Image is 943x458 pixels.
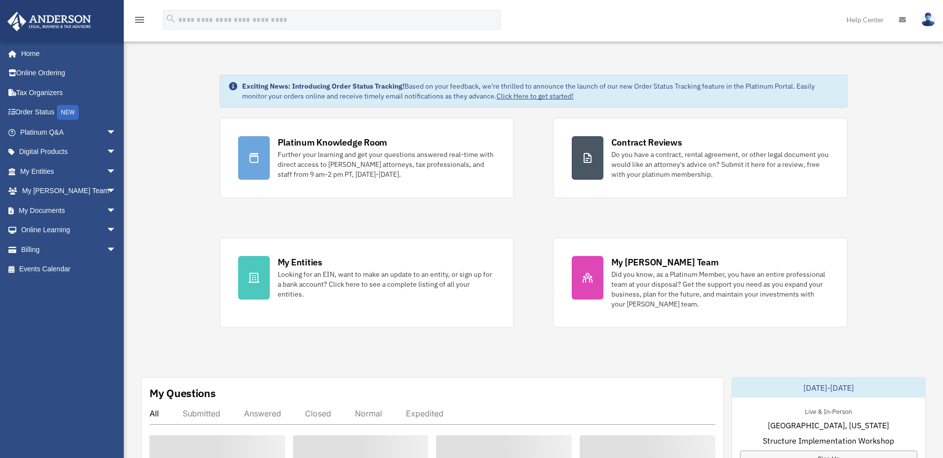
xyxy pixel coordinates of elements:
[921,12,936,27] img: User Pic
[106,181,126,202] span: arrow_drop_down
[183,408,220,418] div: Submitted
[7,181,131,201] a: My [PERSON_NAME] Teamarrow_drop_down
[553,118,847,198] a: Contract Reviews Do you have a contract, rental agreement, or other legal document you would like...
[611,136,682,149] div: Contract Reviews
[7,142,131,162] a: Digital Productsarrow_drop_down
[7,44,126,63] a: Home
[7,259,131,279] a: Events Calendar
[106,122,126,143] span: arrow_drop_down
[7,201,131,220] a: My Documentsarrow_drop_down
[406,408,444,418] div: Expedited
[220,118,514,198] a: Platinum Knowledge Room Further your learning and get your questions answered real-time with dire...
[305,408,331,418] div: Closed
[242,81,839,101] div: Based on your feedback, we're thrilled to announce the launch of our new Order Status Tracking fe...
[7,122,131,142] a: Platinum Q&Aarrow_drop_down
[611,150,829,179] div: Do you have a contract, rental agreement, or other legal document you would like an attorney's ad...
[4,12,94,31] img: Anderson Advisors Platinum Portal
[165,13,176,24] i: search
[797,406,860,416] div: Live & In-Person
[149,386,216,401] div: My Questions
[7,63,131,83] a: Online Ordering
[732,378,925,398] div: [DATE]-[DATE]
[134,14,146,26] i: menu
[106,142,126,162] span: arrow_drop_down
[763,435,894,447] span: Structure Implementation Workshop
[220,238,514,327] a: My Entities Looking for an EIN, want to make an update to an entity, or sign up for a bank accoun...
[611,269,829,309] div: Did you know, as a Platinum Member, you have an entire professional team at your disposal? Get th...
[278,150,496,179] div: Further your learning and get your questions answered real-time with direct access to [PERSON_NAM...
[496,92,574,101] a: Click Here to get started!
[7,102,131,123] a: Order StatusNEW
[278,136,388,149] div: Platinum Knowledge Room
[134,17,146,26] a: menu
[355,408,382,418] div: Normal
[278,256,322,268] div: My Entities
[278,269,496,299] div: Looking for an EIN, want to make an update to an entity, or sign up for a bank account? Click her...
[7,240,131,259] a: Billingarrow_drop_down
[768,419,889,431] span: [GEOGRAPHIC_DATA], [US_STATE]
[106,220,126,241] span: arrow_drop_down
[149,408,159,418] div: All
[244,408,281,418] div: Answered
[106,201,126,221] span: arrow_drop_down
[57,105,79,120] div: NEW
[553,238,847,327] a: My [PERSON_NAME] Team Did you know, as a Platinum Member, you have an entire professional team at...
[611,256,719,268] div: My [PERSON_NAME] Team
[106,161,126,182] span: arrow_drop_down
[7,83,131,102] a: Tax Organizers
[7,161,131,181] a: My Entitiesarrow_drop_down
[242,82,404,91] strong: Exciting News: Introducing Order Status Tracking!
[7,220,131,240] a: Online Learningarrow_drop_down
[106,240,126,260] span: arrow_drop_down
